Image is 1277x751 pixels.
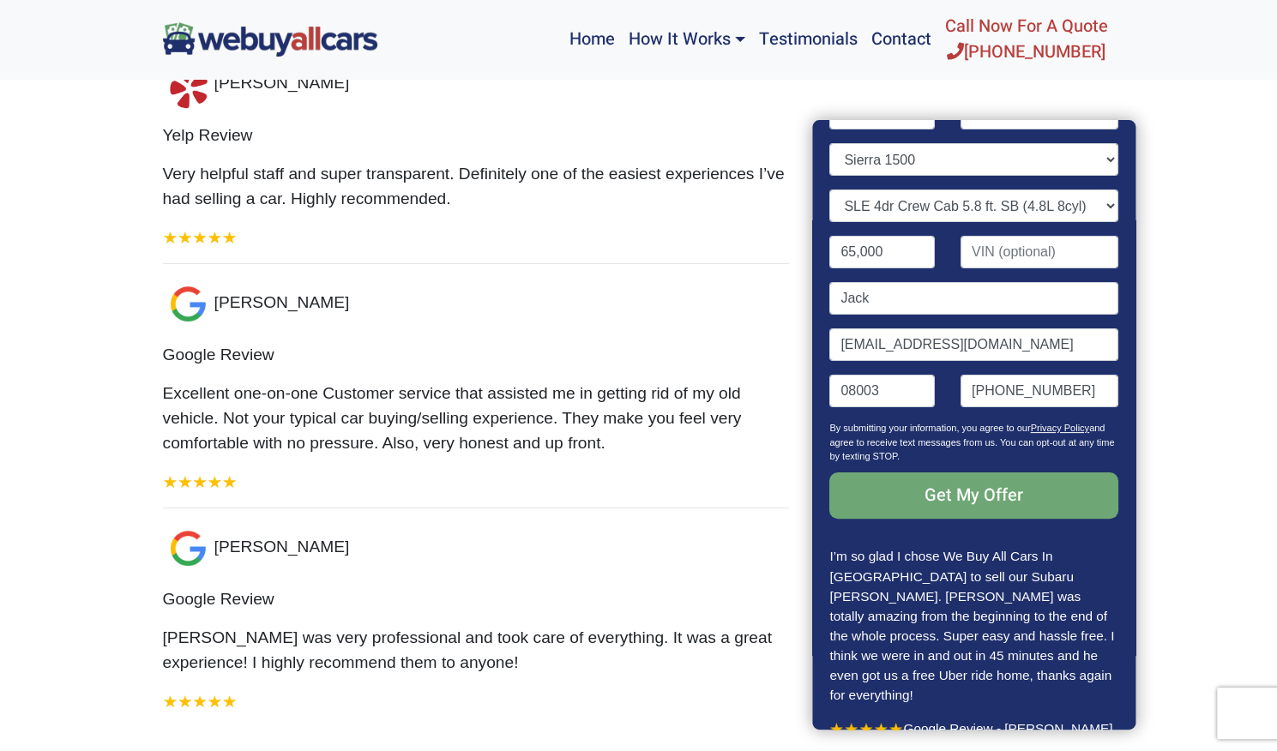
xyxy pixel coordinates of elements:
a: Home [562,7,621,72]
input: VIN (optional) [961,236,1118,268]
input: Zip code [830,375,936,407]
p: Excellent one-on-one Customer service that assisted me in getting rid of my old vehicle. Not your... [163,382,789,455]
img: thumb_01_60_60 [163,278,214,329]
input: Name [830,282,1118,315]
input: Email [830,328,1118,361]
input: Mileage [830,236,936,268]
a: Testimonials [752,7,864,72]
p: Google Review [163,343,789,368]
input: Get My Offer [830,472,1118,519]
img: thumb_01_60_60 [163,522,214,574]
input: Phone [961,375,1118,407]
p: [PERSON_NAME] [163,58,789,110]
p: [PERSON_NAME] was very professional and took care of everything. It was a great experience! I hig... [163,626,789,676]
a: Call Now For A Quote[PHONE_NUMBER] [938,7,1115,72]
img: We Buy All Cars in NJ logo [163,22,377,56]
p: Very helpful staff and super transparent. Definitely one of the easiest experiences I’ve had sell... [163,162,789,212]
a: Contact [864,7,938,72]
p: I’m so glad I chose We Buy All Cars In [GEOGRAPHIC_DATA] to sell our Subaru [PERSON_NAME]. [PERSO... [830,546,1118,704]
a: How It Works [621,7,751,72]
form: Contact form [830,97,1118,546]
img: thumb_01_60_60 [163,58,214,110]
p: Google Review - [PERSON_NAME] [830,718,1118,738]
p: By submitting your information, you agree to our and agree to receive text messages from us. You ... [830,421,1118,472]
p: [PERSON_NAME] [163,522,789,574]
a: Privacy Policy [1031,423,1089,433]
p: Yelp Review [163,123,789,148]
p: [PERSON_NAME] [163,278,789,329]
p: Google Review [163,587,789,612]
